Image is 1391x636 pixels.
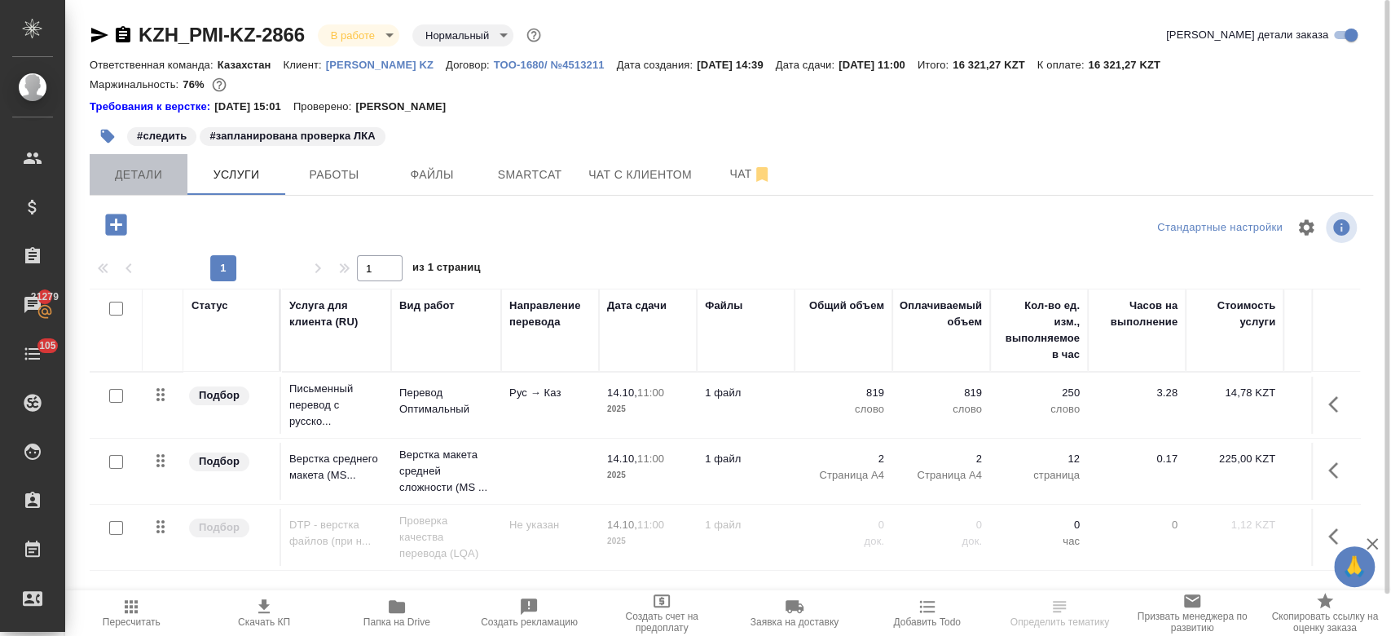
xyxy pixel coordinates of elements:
span: 105 [29,338,66,354]
button: Определить тематику [993,590,1126,636]
div: Дата сдачи [607,298,667,314]
span: Пересчитать [103,616,161,628]
p: док. [900,533,982,550]
button: Заявка на доставку [729,590,861,636]
p: Дата создания: [617,59,697,71]
button: Показать кнопки [1318,451,1358,490]
button: Показать кнопки [1318,517,1358,556]
span: Папка на Drive [363,616,430,628]
span: Чат [711,164,790,184]
p: Страница А4 [900,467,982,484]
p: Письменный перевод с русско... [289,381,383,430]
div: Кол-во ед. изм., выполняемое в час [998,298,1080,363]
a: ТОО-1680/ №4513211 [494,57,617,71]
p: DTP - верстка файлов (при н... [289,517,383,550]
div: В работе [412,24,513,46]
p: #запланирована проверка ЛКА [209,128,375,144]
p: Договор: [446,59,494,71]
p: Маржинальность: [90,78,183,91]
p: 0 [803,517,884,533]
div: Оплачиваемый объем [900,298,982,330]
span: Определить тематику [1010,616,1109,628]
div: Вид работ [399,298,455,314]
p: Дата сдачи: [776,59,839,71]
p: 0 [998,517,1080,533]
span: Добавить Todo [893,616,960,628]
p: Страница А4 [803,467,884,484]
p: Проверено: [293,99,356,115]
span: Создать счет на предоплату [605,611,719,634]
p: 2025 [607,533,689,550]
span: Заявка на доставку [751,616,839,628]
span: Настроить таблицу [1287,208,1326,247]
p: 0 % [1292,517,1373,533]
p: 14.10, [607,519,637,531]
td: 0 [1088,509,1186,566]
div: В работе [318,24,399,46]
p: 2 [900,451,982,467]
p: 1 файл [705,385,786,401]
p: Подбор [199,453,240,470]
p: 14,78 KZT [1194,385,1275,401]
button: Создать рекламацию [463,590,596,636]
button: Пересчитать [65,590,198,636]
p: Подбор [199,387,240,404]
p: [DATE] 15:01 [214,99,293,115]
p: 12 [998,451,1080,467]
button: Скачать КП [198,590,331,636]
p: Перевод Оптимальный [399,385,493,417]
p: слово [900,401,982,417]
button: Скопировать ссылку для ЯМессенджера [90,25,109,45]
p: 250 [998,385,1080,401]
p: ТОО-1680/ №4513211 [494,59,617,71]
a: 21279 [4,285,61,325]
p: 2 [803,451,884,467]
p: 2025 [607,401,689,417]
p: Рус → Каз [509,385,591,401]
p: Проверка качества перевода (LQA) [399,513,493,562]
p: 0 [900,517,982,533]
p: К оплате: [1037,59,1089,71]
span: Создать рекламацию [481,616,578,628]
p: Клиент: [283,59,325,71]
p: 11:00 [637,386,664,399]
p: слово [803,401,884,417]
a: [PERSON_NAME] KZ [326,57,446,71]
span: Посмотреть информацию [1326,212,1360,243]
div: Услуга для клиента (RU) [289,298,383,330]
span: Работы [295,165,373,185]
p: 76% [183,78,208,91]
button: Скопировать ссылку на оценку заказа [1258,590,1391,636]
p: 14.10, [607,453,637,465]
button: Добавить Todo [861,590,993,636]
p: Итого: [918,59,953,71]
button: Папка на Drive [330,590,463,636]
div: Направление перевода [509,298,591,330]
p: [DATE] 11:00 [839,59,918,71]
div: Статус [191,298,228,314]
p: 11:00 [637,519,664,531]
p: 1 файл [705,517,786,533]
p: [DATE] 14:39 [697,59,776,71]
button: Нормальный [420,29,494,42]
span: Чат с клиентом [588,165,692,185]
a: KZH_PMI-KZ-2866 [139,24,305,46]
p: 11:00 [637,453,664,465]
button: В работе [326,29,380,42]
p: 0 % [1292,451,1373,467]
p: страница [998,467,1080,484]
button: 🙏 [1334,546,1375,587]
span: Скачать КП [238,616,290,628]
button: Призвать менеджера по развитию [1126,590,1259,636]
span: [PERSON_NAME] детали заказа [1166,27,1328,43]
p: Верстка макета средней сложности (MS ... [399,447,493,496]
button: 518.00 RUB; [209,74,230,95]
span: Скопировать ссылку на оценку заказа [1268,611,1381,634]
a: 105 [4,333,61,374]
p: 819 [900,385,982,401]
div: Стоимость услуги [1194,298,1275,330]
span: из 1 страниц [412,258,481,281]
td: 3.28 [1088,377,1186,434]
p: Не указан [509,517,591,533]
p: 14.10, [607,386,637,399]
